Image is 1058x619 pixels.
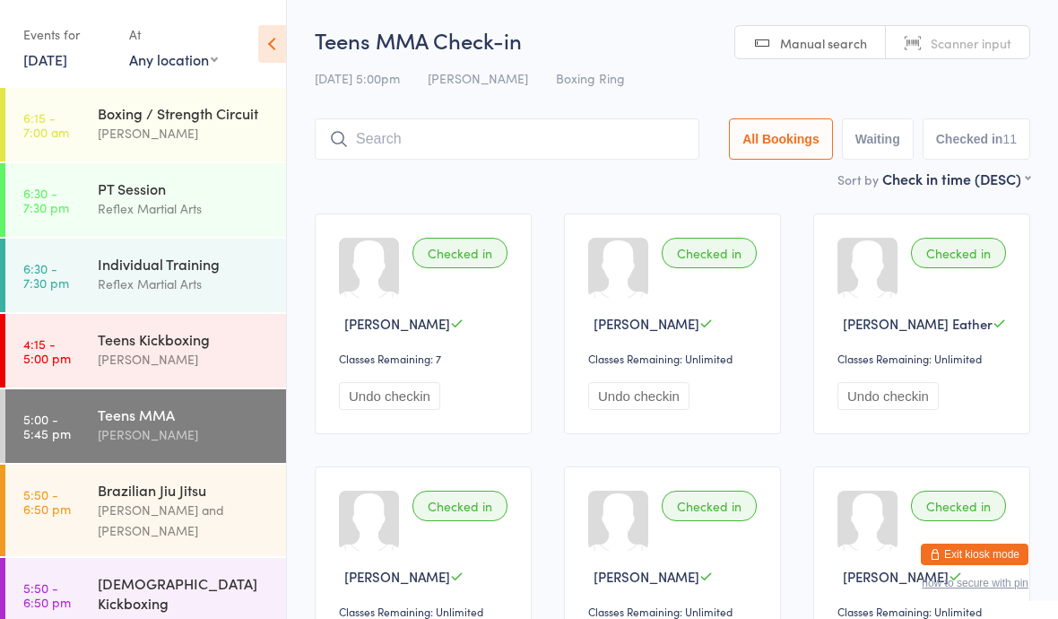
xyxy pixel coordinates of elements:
[837,382,939,410] button: Undo checkin
[98,500,271,541] div: [PERSON_NAME] and [PERSON_NAME]
[588,604,762,619] div: Classes Remaining: Unlimited
[23,49,67,69] a: [DATE]
[843,314,993,333] span: [PERSON_NAME] Eather
[923,118,1030,160] button: Checked in11
[412,491,507,521] div: Checked in
[315,25,1030,55] h2: Teens MMA Check-in
[23,186,69,214] time: 6:30 - 7:30 pm
[98,424,271,445] div: [PERSON_NAME]
[98,480,271,500] div: Brazilian Jiu Jitsu
[837,170,879,188] label: Sort by
[23,487,71,516] time: 5:50 - 6:50 pm
[339,351,513,366] div: Classes Remaining: 7
[1002,132,1017,146] div: 11
[921,544,1028,565] button: Exit kiosk mode
[882,169,1030,188] div: Check in time (DESC)
[98,573,271,613] div: [DEMOGRAPHIC_DATA] Kickboxing
[911,238,1006,268] div: Checked in
[98,329,271,349] div: Teens Kickboxing
[428,69,528,87] span: [PERSON_NAME]
[23,336,71,365] time: 4:15 - 5:00 pm
[129,20,218,49] div: At
[5,465,286,556] a: 5:50 -6:50 pmBrazilian Jiu Jitsu[PERSON_NAME] and [PERSON_NAME]
[98,123,271,144] div: [PERSON_NAME]
[23,110,69,139] time: 6:15 - 7:00 am
[129,49,218,69] div: Any location
[5,88,286,161] a: 6:15 -7:00 amBoxing / Strength Circuit[PERSON_NAME]
[339,604,513,619] div: Classes Remaining: Unlimited
[5,239,286,312] a: 6:30 -7:30 pmIndividual TrainingReflex Martial Arts
[588,382,689,410] button: Undo checkin
[98,179,271,198] div: PT Session
[412,238,507,268] div: Checked in
[98,254,271,274] div: Individual Training
[729,118,833,160] button: All Bookings
[931,34,1011,52] span: Scanner input
[344,567,450,586] span: [PERSON_NAME]
[911,491,1006,521] div: Checked in
[594,314,699,333] span: [PERSON_NAME]
[662,491,757,521] div: Checked in
[837,351,1011,366] div: Classes Remaining: Unlimited
[556,69,625,87] span: Boxing Ring
[315,118,699,160] input: Search
[842,118,914,160] button: Waiting
[588,351,762,366] div: Classes Remaining: Unlimited
[315,69,400,87] span: [DATE] 5:00pm
[23,580,71,609] time: 5:50 - 6:50 pm
[98,103,271,123] div: Boxing / Strength Circuit
[843,567,949,586] span: [PERSON_NAME]
[5,314,286,388] a: 4:15 -5:00 pmTeens Kickboxing[PERSON_NAME]
[5,389,286,463] a: 5:00 -5:45 pmTeens MMA[PERSON_NAME]
[98,274,271,294] div: Reflex Martial Arts
[98,405,271,424] div: Teens MMA
[837,604,1011,619] div: Classes Remaining: Unlimited
[23,412,71,440] time: 5:00 - 5:45 pm
[5,163,286,237] a: 6:30 -7:30 pmPT SessionReflex Martial Arts
[662,238,757,268] div: Checked in
[98,198,271,219] div: Reflex Martial Arts
[339,382,440,410] button: Undo checkin
[98,349,271,370] div: [PERSON_NAME]
[594,567,699,586] span: [PERSON_NAME]
[780,34,867,52] span: Manual search
[23,20,111,49] div: Events for
[23,261,69,290] time: 6:30 - 7:30 pm
[344,314,450,333] span: [PERSON_NAME]
[922,577,1028,589] button: how to secure with pin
